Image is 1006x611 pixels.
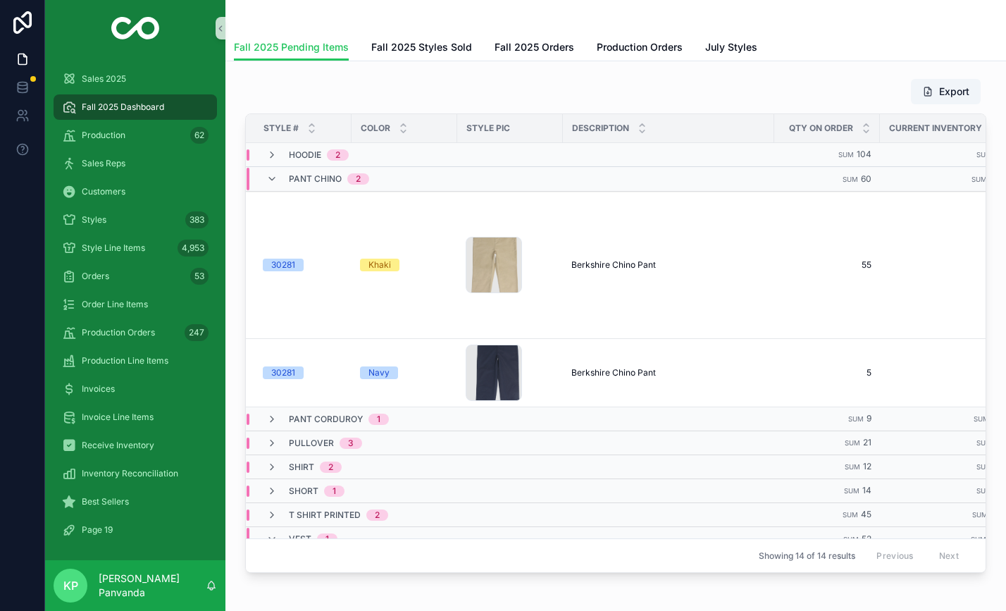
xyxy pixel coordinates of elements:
[759,550,855,562] span: Showing 14 of 14 results
[861,509,871,519] span: 45
[783,259,871,271] a: 55
[185,211,209,228] div: 383
[705,40,757,54] span: July Styles
[360,259,449,271] a: Khaki
[54,348,217,374] a: Production Line Items
[325,533,329,545] div: 1
[82,73,126,85] span: Sales 2025
[368,259,391,271] div: Khaki
[843,175,858,183] small: Sum
[862,533,871,544] span: 52
[289,510,361,521] span: T Shirt Printed
[911,79,981,104] button: Export
[495,35,574,63] a: Fall 2025 Orders
[45,56,225,560] div: scrollable content
[971,175,987,183] small: Sum
[82,186,125,197] span: Customers
[348,438,354,449] div: 3
[867,413,871,424] span: 9
[82,496,129,507] span: Best Sellers
[843,536,859,543] small: Sum
[889,123,982,134] span: Current Inventory
[972,511,988,519] small: Sum
[289,486,318,497] span: Short
[495,40,574,54] span: Fall 2025 Orders
[843,511,858,519] small: Sum
[335,149,340,161] div: 2
[289,462,314,473] span: Shirt
[783,367,871,378] span: 5
[863,437,871,448] span: 21
[234,35,349,61] a: Fall 2025 Pending Items
[99,572,206,600] p: [PERSON_NAME] Panvanda
[82,214,106,226] span: Styles
[368,366,390,379] div: Navy
[333,486,336,497] div: 1
[375,510,380,521] div: 2
[54,292,217,317] a: Order Line Items
[54,151,217,176] a: Sales Reps
[571,259,766,271] a: Berkshire Chino Pant
[234,40,349,54] span: Fall 2025 Pending Items
[289,173,342,185] span: Pant Chino
[54,179,217,204] a: Customers
[54,94,217,120] a: Fall 2025 Dashboard
[597,40,683,54] span: Production Orders
[845,463,860,471] small: Sum
[597,35,683,63] a: Production Orders
[82,355,168,366] span: Production Line Items
[82,524,113,536] span: Page 19
[289,533,311,545] span: Vest
[360,366,449,379] a: Navy
[82,130,125,141] span: Production
[63,577,78,594] span: KP
[789,123,853,134] span: Qty on Order
[54,517,217,543] a: Page 19
[289,149,321,161] span: Hoodie
[82,101,164,113] span: Fall 2025 Dashboard
[54,320,217,345] a: Production Orders247
[82,158,125,169] span: Sales Reps
[466,123,510,134] span: Style Pic
[976,463,992,471] small: Sum
[54,433,217,458] a: Receive Inventory
[571,367,656,378] span: Berkshire Chino Pant
[328,462,333,473] div: 2
[54,405,217,430] a: Invoice Line Items
[857,149,871,159] span: 104
[185,324,209,341] div: 247
[111,17,160,39] img: App logo
[356,173,361,185] div: 2
[82,327,155,338] span: Production Orders
[845,439,860,447] small: Sum
[844,487,859,495] small: Sum
[271,259,295,271] div: 30281
[82,468,178,479] span: Inventory Reconciliation
[54,376,217,402] a: Invoices
[54,235,217,261] a: Style Line Items4,953
[289,414,363,425] span: Pant Corduroy
[976,439,992,447] small: Sum
[974,415,989,423] small: Sum
[190,127,209,144] div: 62
[82,271,109,282] span: Orders
[54,66,217,92] a: Sales 2025
[888,367,1000,378] a: 39
[263,259,343,271] a: 30281
[862,485,871,495] span: 14
[976,151,992,159] small: Sum
[976,487,992,495] small: Sum
[289,438,334,449] span: Pullover
[377,414,380,425] div: 1
[571,259,656,271] span: Berkshire Chino Pant
[572,123,629,134] span: Description
[705,35,757,63] a: July Styles
[263,123,299,134] span: Style #
[838,151,854,159] small: Sum
[888,259,1000,271] a: 41
[54,123,217,148] a: Production62
[54,489,217,514] a: Best Sellers
[263,366,343,379] a: 30281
